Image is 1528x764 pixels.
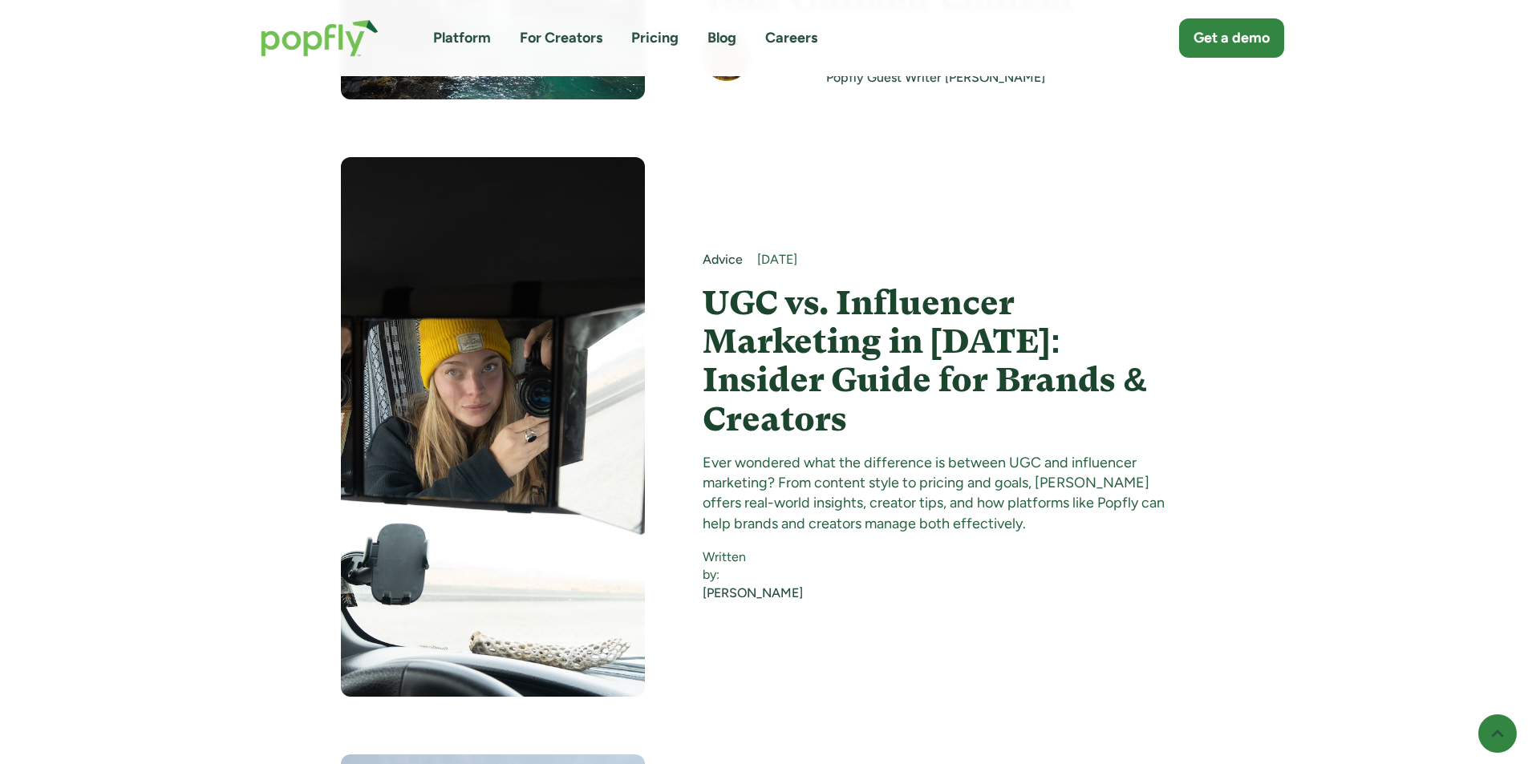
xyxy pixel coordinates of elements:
a: For Creators [520,28,602,48]
a: Get a demo [1179,18,1284,58]
a: Careers [765,28,817,48]
a: Blog [707,28,736,48]
a: Popfly Guest Writer [PERSON_NAME] [826,69,1187,87]
div: Written by: [703,548,803,584]
a: Platform [433,28,491,48]
div: Get a demo [1194,28,1270,48]
a: home [245,3,395,73]
div: [DATE] [757,251,1187,269]
a: Pricing [631,28,679,48]
a: UGC vs. Influencer Marketing in [DATE]: Insider Guide for Brands & Creators [703,284,1187,439]
a: [PERSON_NAME] [703,584,803,602]
a: Advice [703,251,743,269]
div: Ever wondered what the difference is between UGC and influencer marketing? From content style to ... [703,453,1187,534]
